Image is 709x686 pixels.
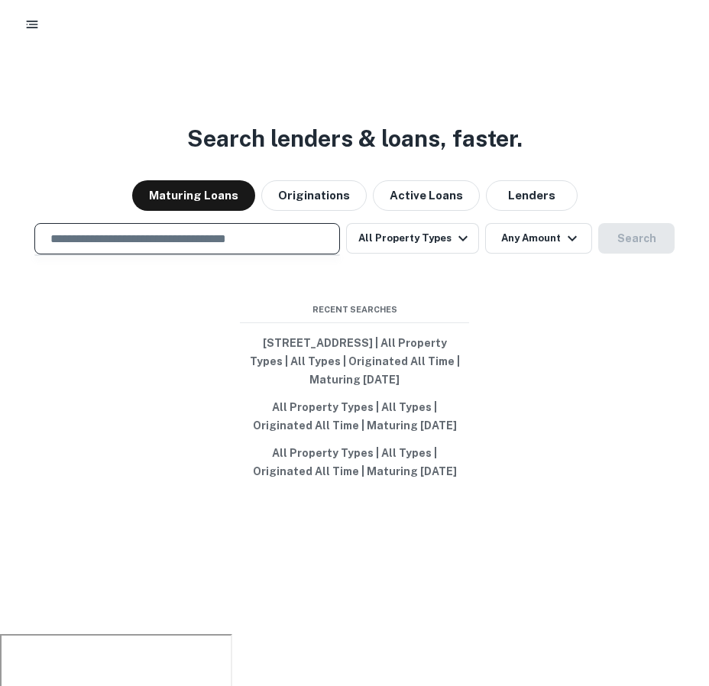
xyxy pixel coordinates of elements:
button: Originations [261,180,367,211]
button: Active Loans [373,180,480,211]
h3: Search lenders & loans, faster. [187,121,523,156]
button: Maturing Loans [132,180,255,211]
span: Recent Searches [240,303,469,316]
button: All Property Types | All Types | Originated All Time | Maturing [DATE] [240,439,469,485]
button: All Property Types [346,223,479,254]
button: Any Amount [485,223,592,254]
iframe: Chat Widget [633,564,709,637]
button: [STREET_ADDRESS] | All Property Types | All Types | Originated All Time | Maturing [DATE] [240,329,469,393]
button: Lenders [486,180,578,211]
button: All Property Types | All Types | Originated All Time | Maturing [DATE] [240,393,469,439]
